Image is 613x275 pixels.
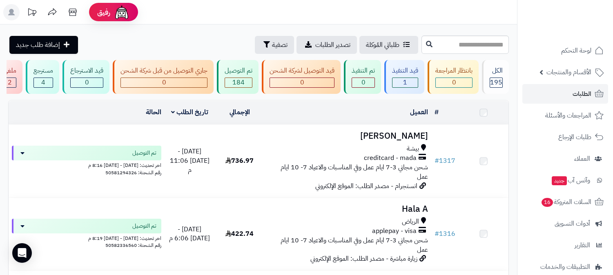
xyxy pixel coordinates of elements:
span: تم التوصيل [132,149,156,157]
a: تاريخ الطلب [171,107,208,117]
a: إضافة طلب جديد [9,36,78,54]
span: 0 [300,78,304,87]
h3: Hala A [268,204,428,214]
a: تصدير الطلبات [296,36,357,54]
a: السلات المتروكة16 [522,192,608,212]
button: تصفية [255,36,294,54]
div: تم التوصيل [225,66,252,75]
span: 2 [8,78,12,87]
span: المراجعات والأسئلة [545,110,591,121]
span: تصفية [272,40,288,50]
a: المراجعات والأسئلة [522,106,608,125]
span: 195 [490,78,502,87]
span: تصدير الطلبات [315,40,350,50]
a: الطلبات [522,84,608,104]
a: قيد التنفيذ 1 [383,60,426,94]
span: التقارير [575,240,590,251]
a: الكل195 [480,60,510,94]
a: طلباتي المُوكلة [359,36,418,54]
span: creditcard - mada [364,153,417,163]
span: لوحة التحكم [561,45,591,56]
div: اخر تحديث: [DATE] - [DATE] 8:16 م [12,160,161,169]
div: 184 [225,78,252,87]
div: 0 [270,78,334,87]
div: اخر تحديث: [DATE] - [DATE] 8:19 م [12,233,161,242]
div: 1 [392,78,418,87]
a: لوحة التحكم [522,41,608,60]
span: [DATE] - [DATE] 11:06 م [170,146,210,175]
span: زيارة مباشرة - مصدر الطلب: الموقع الإلكتروني [310,254,417,264]
span: السلات المتروكة [541,196,591,208]
div: Open Intercom Messenger [12,243,32,263]
div: بانتظار المراجعة [435,66,473,75]
div: قيد التوصيل لشركة الشحن [270,66,334,75]
a: مسترجع 4 [24,60,61,94]
a: الإجمالي [230,107,250,117]
span: أدوات التسويق [555,218,590,229]
span: 0 [162,78,166,87]
div: الكل [490,66,503,75]
a: تم التوصيل 184 [215,60,260,94]
a: التقارير [522,235,608,255]
span: العملاء [574,153,590,164]
span: 184 [232,78,245,87]
div: تم التنفيذ [352,66,375,75]
a: العملاء [522,149,608,169]
a: جاري التوصيل من قبل شركة الشحن 0 [111,60,215,94]
span: # [435,156,439,166]
span: 422.74 [225,229,254,239]
div: قيد الاسترجاع [70,66,103,75]
span: طلباتي المُوكلة [366,40,399,50]
a: # [435,107,439,117]
span: # [435,229,439,239]
span: رقم الشحنة: 50582336560 [105,242,161,249]
span: 736.97 [225,156,254,166]
span: 1 [403,78,407,87]
span: الرياض [402,217,419,226]
div: 0 [352,78,374,87]
a: قيد الاسترجاع 0 [61,60,111,94]
a: قيد التوصيل لشركة الشحن 0 [260,60,342,94]
span: بيشة [407,144,419,153]
span: جديد [552,176,567,185]
span: رفيق [97,7,110,17]
span: 4 [41,78,45,87]
a: الحالة [146,107,161,117]
span: 0 [361,78,366,87]
span: الطلبات [573,88,591,100]
span: طلبات الإرجاع [558,131,591,143]
span: التطبيقات والخدمات [540,261,590,273]
a: #1316 [435,229,455,239]
h3: [PERSON_NAME] [268,131,428,141]
a: وآتس آبجديد [522,171,608,190]
a: طلبات الإرجاع [522,127,608,147]
span: شحن مجاني 3-7 ايام عمل وفي المناسبات والاعياد 7- 10 ايام عمل [281,162,428,182]
div: 0 [121,78,207,87]
div: 2 [4,78,16,87]
span: تم التوصيل [132,222,156,230]
span: وآتس آب [551,175,590,186]
div: ملغي [3,66,16,75]
span: applepay - visa [372,226,417,236]
a: بانتظار المراجعة 0 [426,60,480,94]
span: رقم الشحنة: 50581294326 [105,169,161,176]
img: logo-2.png [557,23,605,40]
div: 4 [34,78,53,87]
span: انستجرام - مصدر الطلب: الموقع الإلكتروني [315,181,417,191]
div: 0 [436,78,472,87]
img: ai-face.png [114,4,130,20]
span: الأقسام والمنتجات [546,67,591,78]
span: شحن مجاني 3-7 ايام عمل وفي المناسبات والاعياد 7- 10 ايام عمل [281,235,428,255]
div: 0 [71,78,103,87]
span: [DATE] - [DATE] 6:06 م [169,224,210,244]
span: 0 [85,78,89,87]
span: 16 [542,198,553,207]
div: قيد التنفيذ [392,66,418,75]
a: تحديثات المنصة [22,4,42,22]
span: إضافة طلب جديد [16,40,60,50]
div: مسترجع [33,66,53,75]
a: العميل [410,107,428,117]
a: #1317 [435,156,455,166]
a: تم التنفيذ 0 [342,60,383,94]
span: 0 [452,78,456,87]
